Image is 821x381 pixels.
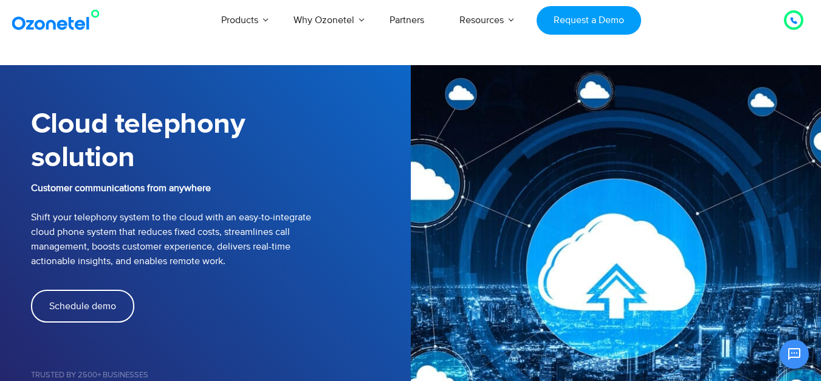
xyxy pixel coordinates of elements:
[31,181,411,268] p: Shift your telephony system to the cloud with an easy-to-integrate cloud phone system that reduce...
[31,290,134,323] a: Schedule demo
[537,6,641,35] a: Request a Demo
[49,301,116,311] span: Schedule demo
[31,108,411,175] h1: Cloud telephony solution
[780,340,809,369] button: Open chat
[31,371,411,379] h5: Trusted by 2500+ Businesses
[31,182,211,194] b: Customer communications from anywhere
